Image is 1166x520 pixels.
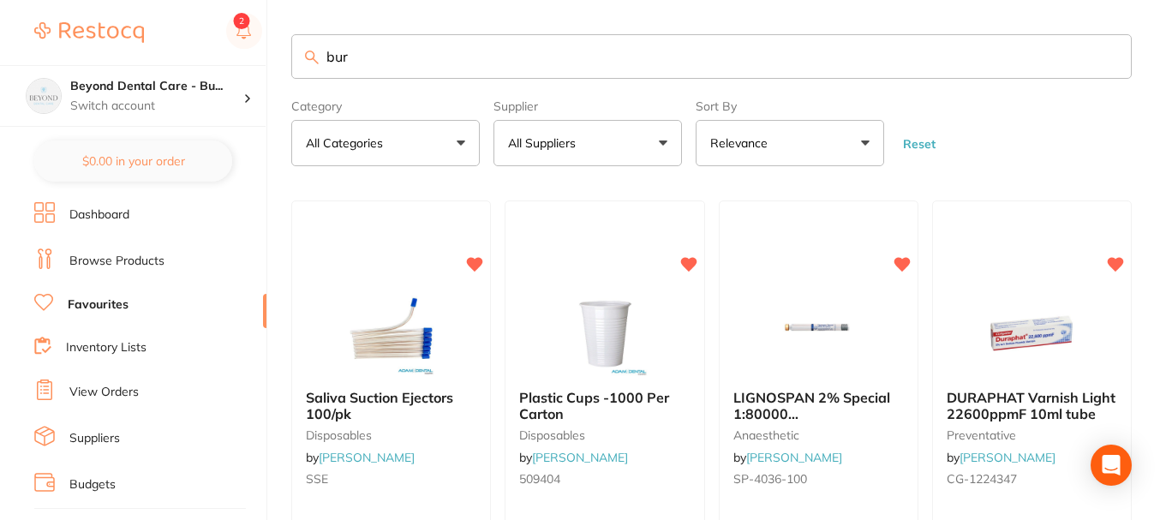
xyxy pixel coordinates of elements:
[947,428,1117,442] small: preventative
[69,430,120,447] a: Suppliers
[733,390,904,421] b: LIGNOSPAN 2% Special 1:80000 adrenalin 2.2ml 2xBox 50 Blue
[947,450,1055,465] span: by
[34,22,144,43] img: Restocq Logo
[69,253,164,270] a: Browse Products
[762,290,874,376] img: LIGNOSPAN 2% Special 1:80000 adrenalin 2.2ml 2xBox 50 Blue
[947,471,1017,487] span: CG-1224347
[519,390,690,421] b: Plastic Cups -1000 Per Carton
[336,290,447,376] img: Saliva Suction Ejectors 100/pk
[27,79,61,113] img: Beyond Dental Care - Burpengary
[70,78,243,95] h4: Beyond Dental Care - Burpengary
[733,389,890,453] span: LIGNOSPAN 2% Special 1:80000 [MEDICAL_DATA] 2.2ml 2xBox 50 Blue
[1091,445,1132,486] div: Open Intercom Messenger
[291,34,1132,79] input: Search Favourite Products
[69,476,116,493] a: Budgets
[519,471,560,487] span: 509404
[532,450,628,465] a: [PERSON_NAME]
[306,450,415,465] span: by
[733,471,807,487] span: SP-4036-100
[306,428,476,442] small: disposables
[508,134,583,152] p: All Suppliers
[493,120,682,166] button: All Suppliers
[34,13,144,52] a: Restocq Logo
[710,134,774,152] p: Relevance
[319,450,415,465] a: [PERSON_NAME]
[519,428,690,442] small: disposables
[976,290,1087,376] img: DURAPHAT Varnish Light 22600ppmF 10ml tube
[519,389,669,421] span: Plastic Cups -1000 Per Carton
[947,389,1115,421] span: DURAPHAT Varnish Light 22600ppmF 10ml tube
[493,99,682,113] label: Supplier
[291,99,480,113] label: Category
[696,99,884,113] label: Sort By
[34,140,232,182] button: $0.00 in your order
[306,389,453,421] span: Saliva Suction Ejectors 100/pk
[898,136,941,152] button: Reset
[69,206,129,224] a: Dashboard
[70,98,243,115] p: Switch account
[519,450,628,465] span: by
[306,471,328,487] span: SSE
[733,428,904,442] small: anaesthetic
[306,134,390,152] p: All Categories
[947,390,1117,421] b: DURAPHAT Varnish Light 22600ppmF 10ml tube
[291,120,480,166] button: All Categories
[69,384,139,401] a: View Orders
[696,120,884,166] button: Relevance
[68,296,129,314] a: Favourites
[733,450,842,465] span: by
[306,390,476,421] b: Saliva Suction Ejectors 100/pk
[66,339,146,356] a: Inventory Lists
[960,450,1055,465] a: [PERSON_NAME]
[746,450,842,465] a: [PERSON_NAME]
[549,290,661,376] img: Plastic Cups -1000 Per Carton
